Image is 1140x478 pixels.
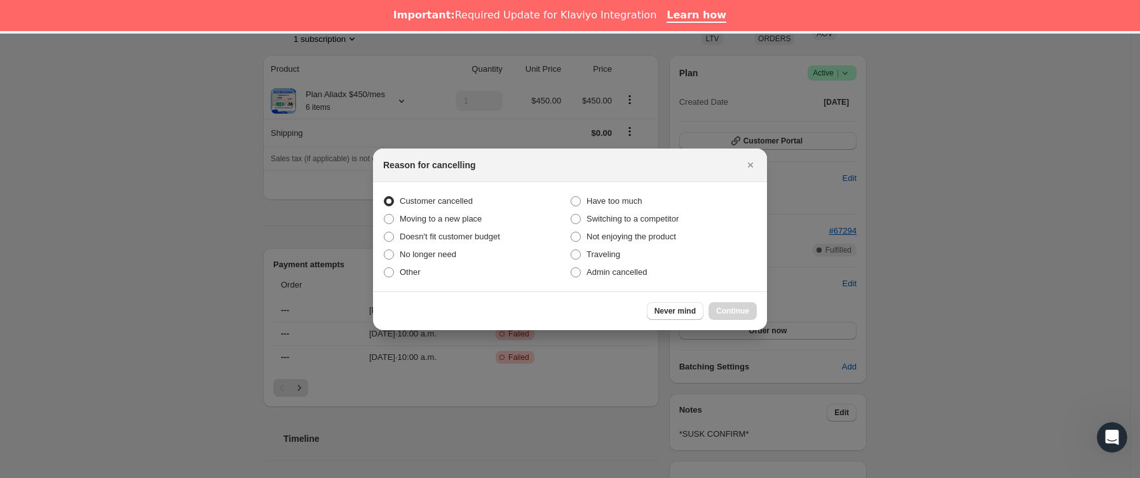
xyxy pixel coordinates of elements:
span: Customer cancelled [400,196,473,206]
span: Other [400,267,421,277]
span: Moving to a new place [400,214,482,223]
span: Never mind [655,306,696,316]
span: Admin cancelled [587,267,647,277]
span: Doesn't fit customer budget [400,232,500,241]
span: Switching to a competitor [587,214,679,223]
button: Cerrar [742,156,759,174]
span: No longer need [400,249,456,259]
button: Never mind [647,302,703,320]
div: Required Update for Klaviyo Integration [393,9,656,22]
b: Important: [393,9,455,21]
a: Learn how [667,9,726,23]
span: Not enjoying the product [587,232,676,241]
h2: Reason for cancelling [383,159,475,171]
span: Have too much [587,196,642,206]
span: Traveling [587,249,620,259]
iframe: Intercom live chat [1097,422,1127,453]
